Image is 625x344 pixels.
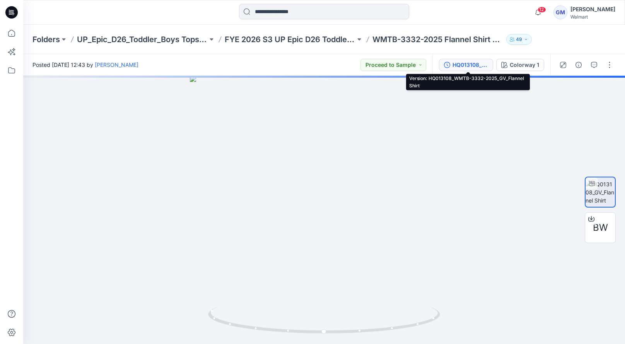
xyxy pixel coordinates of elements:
button: Details [572,59,585,71]
a: UP_Epic_D26_Toddler_Boys Tops & Bottoms [77,34,208,45]
p: WMTB-3332-2025 Flannel Shirt HQ013108 [372,34,503,45]
div: GM [553,5,567,19]
span: 12 [538,7,546,13]
button: 49 [506,34,532,45]
a: [PERSON_NAME] [95,61,138,68]
p: 49 [516,35,522,44]
img: HQ013108_GV_Flannel Shirt [586,180,615,204]
span: BW [593,221,608,235]
button: Colorway 1 [496,59,544,71]
div: Colorway 1 [510,61,539,69]
button: HQ013108_WMTB-3332-2025_GV_Flannel Shirt [439,59,493,71]
div: HQ013108_WMTB-3332-2025_GV_Flannel Shirt [453,61,488,69]
a: FYE 2026 S3 UP Epic D26 Toddler Boy Tops & Bottoms [225,34,355,45]
div: [PERSON_NAME] [570,5,615,14]
a: Folders [32,34,60,45]
span: Posted [DATE] 12:43 by [32,61,138,69]
div: Walmart [570,14,615,20]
